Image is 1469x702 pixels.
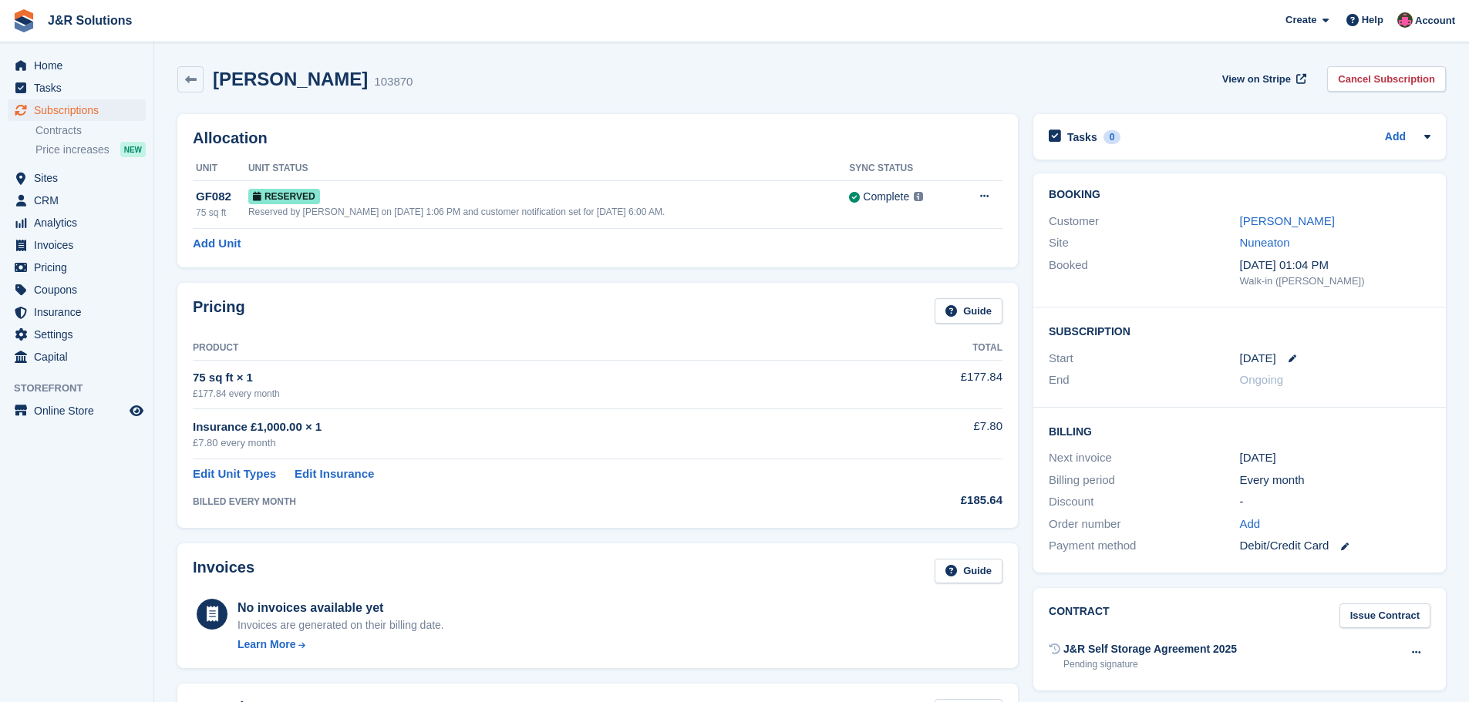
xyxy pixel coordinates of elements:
[193,559,254,584] h2: Invoices
[34,301,126,323] span: Insurance
[1240,274,1430,289] div: Walk-in ([PERSON_NAME])
[8,167,146,189] a: menu
[34,55,126,76] span: Home
[849,156,955,181] th: Sync Status
[120,142,146,157] div: NEW
[8,77,146,99] a: menu
[1240,493,1430,511] div: -
[196,206,248,220] div: 75 sq ft
[1049,323,1430,338] h2: Subscription
[238,637,444,653] a: Learn More
[1240,236,1290,249] a: Nuneaton
[12,9,35,32] img: stora-icon-8386f47178a22dfd0bd8f6a31ec36ba5ce8667c1dd55bd0f319d3a0aa187defe.svg
[1216,66,1309,92] a: View on Stripe
[8,212,146,233] a: menu
[1240,449,1430,467] div: [DATE]
[851,360,1002,408] td: £177.84
[1222,72,1291,87] span: View on Stripe
[34,257,126,278] span: Pricing
[1049,371,1239,389] div: End
[1049,234,1239,252] div: Site
[8,346,146,368] a: menu
[193,465,276,483] a: Edit Unit Types
[1285,12,1316,28] span: Create
[8,257,146,278] a: menu
[8,301,146,323] a: menu
[193,418,851,436] div: Insurance £1,000.00 × 1
[851,492,1002,509] div: £185.64
[1240,516,1261,533] a: Add
[935,298,1002,324] a: Guide
[193,129,1002,147] h2: Allocation
[34,346,126,368] span: Capital
[8,234,146,256] a: menu
[1049,213,1239,230] div: Customer
[34,212,126,233] span: Analytics
[8,400,146,422] a: menu
[34,400,126,422] span: Online Store
[1049,257,1239,289] div: Booked
[1339,603,1430,629] a: Issue Contract
[193,435,851,451] div: £7.80 every month
[1103,130,1121,144] div: 0
[1049,472,1239,489] div: Billing period
[193,235,241,253] a: Add Unit
[1049,493,1239,511] div: Discount
[1063,641,1237,657] div: J&R Self Storage Agreement 2025
[1385,129,1406,146] a: Add
[34,77,126,99] span: Tasks
[34,279,126,301] span: Coupons
[1327,66,1446,92] a: Cancel Subscription
[8,99,146,121] a: menu
[196,188,248,206] div: GF082
[35,141,146,158] a: Price increases NEW
[1240,257,1430,274] div: [DATE] 01:04 PM
[1049,350,1239,368] div: Start
[1240,537,1430,555] div: Debit/Credit Card
[35,123,146,138] a: Contracts
[248,189,320,204] span: Reserved
[127,401,146,420] a: Preview store
[8,190,146,211] a: menu
[14,381,153,396] span: Storefront
[851,409,1002,459] td: £7.80
[34,99,126,121] span: Subscriptions
[935,559,1002,584] a: Guide
[248,205,849,219] div: Reserved by [PERSON_NAME] on [DATE] 1:06 PM and customer notification set for [DATE] 6:00 AM.
[34,234,126,256] span: Invoices
[8,324,146,345] a: menu
[248,156,849,181] th: Unit Status
[1362,12,1383,28] span: Help
[1067,130,1097,144] h2: Tasks
[238,599,444,617] div: No invoices available yet
[1049,189,1430,201] h2: Booking
[1240,373,1284,386] span: Ongoing
[193,298,245,324] h2: Pricing
[1049,537,1239,555] div: Payment method
[1049,449,1239,467] div: Next invoice
[238,637,295,653] div: Learn More
[914,192,923,201] img: icon-info-grey-7440780725fd019a000dd9b08b2336e03edf1995a4989e88bcd33f0948082b44.svg
[35,143,110,157] span: Price increases
[193,156,248,181] th: Unit
[34,167,126,189] span: Sites
[1240,350,1276,368] time: 2025-09-06 00:00:00 UTC
[295,465,374,483] a: Edit Insurance
[238,617,444,633] div: Invoices are generated on their billing date.
[1063,657,1237,671] div: Pending signature
[1049,516,1239,533] div: Order number
[193,369,851,387] div: 75 sq ft × 1
[1049,603,1110,629] h2: Contract
[34,190,126,211] span: CRM
[34,324,126,345] span: Settings
[42,8,138,33] a: J&R Solutions
[374,73,413,91] div: 103870
[863,189,909,205] div: Complete
[8,55,146,76] a: menu
[213,69,368,89] h2: [PERSON_NAME]
[193,495,851,509] div: BILLED EVERY MONTH
[1240,472,1430,489] div: Every month
[8,279,146,301] a: menu
[193,336,851,361] th: Product
[1049,423,1430,438] h2: Billing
